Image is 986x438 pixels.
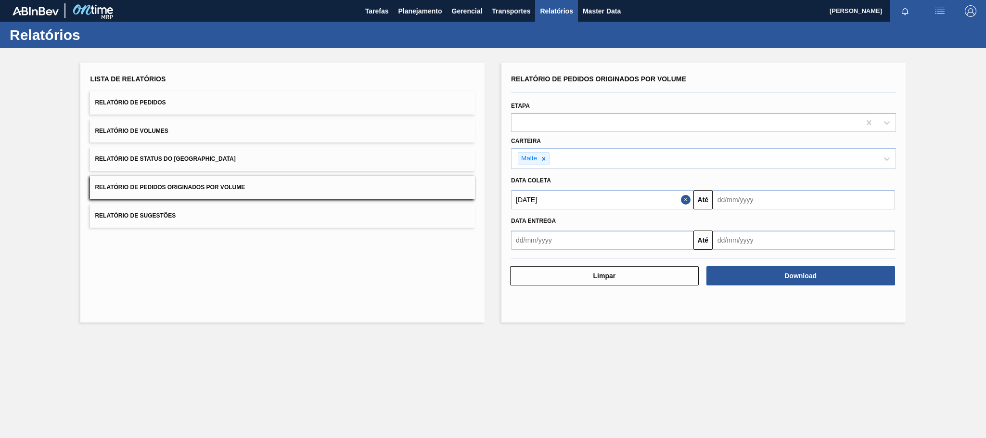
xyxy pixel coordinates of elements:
[95,184,245,191] span: Relatório de Pedidos Originados por Volume
[934,5,946,17] img: userActions
[511,75,686,83] span: Relatório de Pedidos Originados por Volume
[583,5,621,17] span: Master Data
[511,218,556,224] span: Data Entrega
[510,266,699,285] button: Limpar
[95,99,166,106] span: Relatório de Pedidos
[511,103,530,109] label: Etapa
[511,177,551,184] span: Data coleta
[965,5,976,17] img: Logout
[95,155,235,162] span: Relatório de Status do [GEOGRAPHIC_DATA]
[95,128,168,134] span: Relatório de Volumes
[518,153,538,165] div: Malte
[706,266,895,285] button: Download
[90,176,475,199] button: Relatório de Pedidos Originados por Volume
[452,5,483,17] span: Gerencial
[398,5,442,17] span: Planejamento
[90,119,475,143] button: Relatório de Volumes
[890,4,921,18] button: Notificações
[95,212,176,219] span: Relatório de Sugestões
[511,190,693,209] input: dd/mm/yyyy
[540,5,573,17] span: Relatórios
[511,138,541,144] label: Carteira
[681,190,693,209] button: Close
[511,231,693,250] input: dd/mm/yyyy
[90,204,475,228] button: Relatório de Sugestões
[90,75,166,83] span: Lista de Relatórios
[713,190,895,209] input: dd/mm/yyyy
[90,147,475,171] button: Relatório de Status do [GEOGRAPHIC_DATA]
[492,5,530,17] span: Transportes
[365,5,389,17] span: Tarefas
[713,231,895,250] input: dd/mm/yyyy
[10,29,180,40] h1: Relatórios
[693,190,713,209] button: Até
[693,231,713,250] button: Até
[90,91,475,115] button: Relatório de Pedidos
[13,7,59,15] img: TNhmsLtSVTkK8tSr43FrP2fwEKptu5GPRR3wAAAABJRU5ErkJggg==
